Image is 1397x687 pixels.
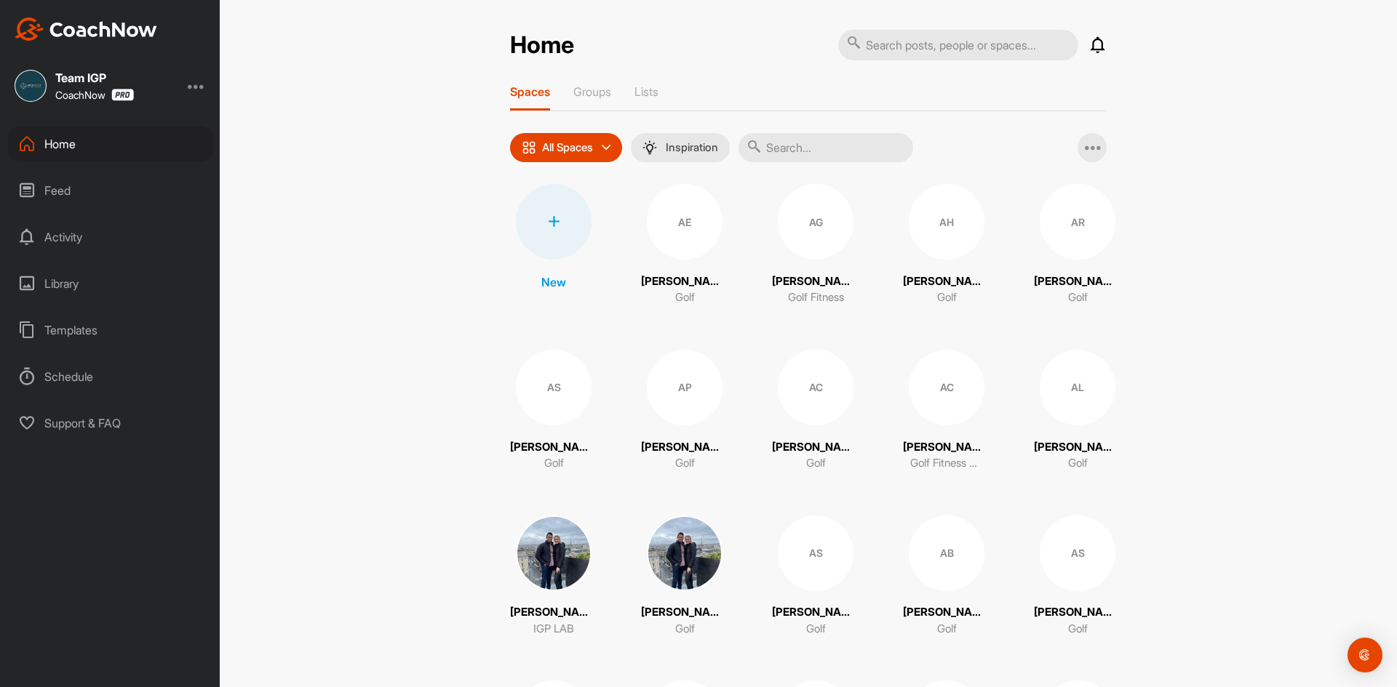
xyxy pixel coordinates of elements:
div: AS [1040,515,1115,591]
p: Golf [544,455,564,472]
p: Golf [1068,621,1088,638]
p: [PERSON_NAME] [510,439,597,456]
div: AS [778,515,853,591]
img: square_e0e789422dce9d0ab134a66d997459c5.jpg [647,515,723,591]
div: Home [8,126,213,162]
img: icon [522,140,536,155]
p: Inspiration [666,142,718,153]
div: CoachNow [55,89,134,101]
div: Library [8,265,213,302]
a: AC[PERSON_NAME]Golf [772,350,859,472]
p: Golf Fitness + Biomechanics [910,455,983,472]
p: [PERSON_NAME] [1034,604,1121,621]
a: AB[PERSON_NAME]Golf [903,515,990,638]
p: [PERSON_NAME] [1034,273,1121,290]
p: [PERSON_NAME] [903,273,990,290]
p: Golf [675,621,695,638]
img: menuIcon [642,140,657,155]
div: AC [909,350,984,425]
a: AP[PERSON_NAME]Golf [641,350,728,472]
img: square_9f93f7697f7b29552b29e1fde1a77364.jpg [15,70,47,102]
p: Lists [634,84,658,99]
p: [PERSON_NAME] [1034,439,1121,456]
input: Search posts, people or spaces... [838,30,1078,60]
div: Open Intercom Messenger [1348,638,1382,672]
a: [PERSON_NAME]IGP LAB [510,515,597,638]
a: AG[PERSON_NAME]Golf Fitness [772,184,859,306]
a: AC[PERSON_NAME]Golf Fitness + Biomechanics [903,350,990,472]
div: AG [778,184,853,260]
p: All Spaces [542,142,593,153]
p: Golf [675,455,695,472]
div: AE [647,184,723,260]
a: AS[PERSON_NAME]Golf [510,350,597,472]
a: AS[PERSON_NAME]Golf [1034,515,1121,638]
div: AS [516,350,592,425]
p: Golf [806,621,826,638]
input: Search... [739,133,913,162]
p: [PERSON_NAME] [641,273,728,290]
img: square_e0e789422dce9d0ab134a66d997459c5.jpg [516,515,592,591]
p: Golf [806,455,826,472]
p: [PERSON_NAME] [641,439,728,456]
a: AE[PERSON_NAME]Golf [641,184,728,306]
p: IGP LAB [533,621,574,638]
a: AR[PERSON_NAME]Golf [1034,184,1121,306]
div: Activity [8,219,213,255]
p: Golf [675,289,695,306]
div: AL [1040,350,1115,425]
p: [PERSON_NAME] [903,439,990,456]
div: AP [647,350,723,425]
div: Support & FAQ [8,405,213,441]
p: Golf [937,289,957,306]
div: AH [909,184,984,260]
a: AL[PERSON_NAME]Golf [1034,350,1121,472]
h2: Home [510,31,574,60]
p: New [541,273,566,291]
div: Templates [8,312,213,348]
p: Golf [937,621,957,638]
p: [PERSON_NAME] [772,273,859,290]
p: [PERSON_NAME] [510,604,597,621]
p: [PERSON_NAME] [641,604,728,621]
p: Groups [573,84,611,99]
p: [PERSON_NAME] [903,604,990,621]
a: AS[PERSON_NAME]Golf [772,515,859,638]
div: AR [1040,184,1115,260]
img: CoachNow [15,17,157,41]
p: Golf Fitness [788,289,844,306]
img: CoachNow Pro [111,89,134,101]
div: Schedule [8,358,213,395]
p: Golf [1068,289,1088,306]
p: [PERSON_NAME] [772,439,859,456]
div: Team IGP [55,72,134,84]
div: AB [909,515,984,591]
a: AH[PERSON_NAME]Golf [903,184,990,306]
p: Golf [1068,455,1088,472]
div: Feed [8,172,213,209]
p: Spaces [510,84,550,99]
div: AC [778,350,853,425]
p: [PERSON_NAME] [772,604,859,621]
a: [PERSON_NAME]Golf [641,515,728,638]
